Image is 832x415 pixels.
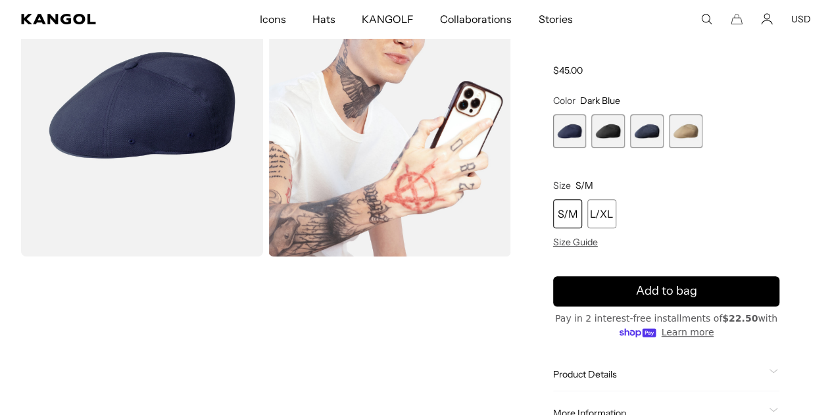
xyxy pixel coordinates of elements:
[553,114,587,148] label: Dark Blue
[630,114,664,148] div: 3 of 4
[587,199,616,228] div: L/XL
[21,14,171,24] a: Kangol
[630,114,664,148] label: Denim
[669,114,702,148] label: Taupe
[591,114,625,148] div: 2 of 4
[553,180,571,191] span: Size
[731,13,743,25] button: Cart
[791,13,811,25] button: USD
[669,114,702,148] div: 4 of 4
[553,276,779,306] button: Add to bag
[591,114,625,148] label: Black
[761,13,773,25] a: Account
[553,236,598,248] span: Size Guide
[580,95,620,107] span: Dark Blue
[553,199,582,228] div: S/M
[575,180,593,191] span: S/M
[635,282,697,300] span: Add to bag
[553,95,575,107] span: Color
[700,13,712,25] summary: Search here
[553,368,764,380] span: Product Details
[553,114,587,148] div: 1 of 4
[553,64,583,76] span: $45.00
